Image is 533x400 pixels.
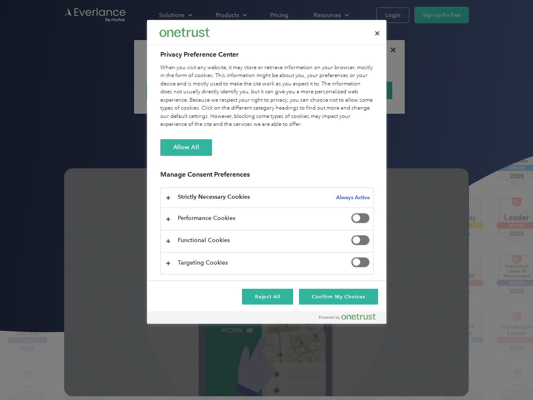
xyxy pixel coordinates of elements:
[160,170,374,183] h3: Manage Consent Preferences
[159,28,209,37] img: Everlance
[160,139,212,156] button: Allow All
[368,24,386,42] button: Close
[61,50,103,67] input: Submit
[160,64,374,129] div: When you visit any website, it may store or retrieve information on your browser, mostly in the f...
[147,20,386,324] div: Preference center
[319,313,382,324] a: Powered by OneTrust Opens in a new Tab
[242,289,294,305] button: Reject All
[160,50,374,60] h2: Privacy Preference Center
[319,313,376,320] img: Powered by OneTrust Opens in a new Tab
[147,20,386,324] div: Privacy Preference Center
[299,289,378,305] button: Confirm My Choices
[159,24,209,41] div: Everlance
